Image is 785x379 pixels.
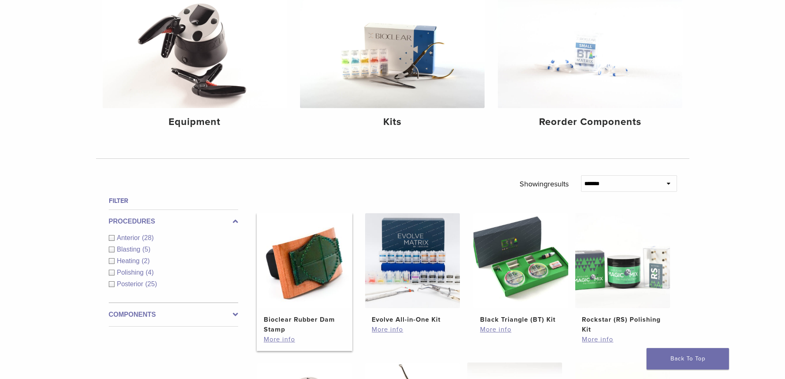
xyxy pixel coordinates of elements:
[365,213,461,325] a: Evolve All-in-One KitEvolve All-in-One Kit
[145,269,154,276] span: (4)
[473,213,569,325] a: Black Triangle (BT) KitBlack Triangle (BT) Kit
[365,213,460,308] img: Evolve All-in-One Kit
[307,115,478,129] h4: Kits
[142,246,150,253] span: (5)
[582,334,663,344] a: More info
[480,325,562,334] a: More info
[647,348,729,370] a: Back To Top
[117,234,142,241] span: Anterior
[264,334,345,344] a: More info
[109,217,238,226] label: Procedures
[117,257,142,264] span: Heating
[582,315,663,334] h2: Rockstar (RS) Polishing Kit
[109,310,238,320] label: Components
[145,280,157,287] span: (25)
[504,115,676,129] h4: Reorder Components
[142,257,150,264] span: (2)
[520,175,569,193] p: Showing results
[109,196,238,206] h4: Filter
[480,315,562,325] h2: Black Triangle (BT) Kit
[575,213,671,334] a: Rockstar (RS) Polishing KitRockstar (RS) Polishing Kit
[575,213,670,308] img: Rockstar (RS) Polishing Kit
[117,280,145,287] span: Posterior
[473,213,568,308] img: Black Triangle (BT) Kit
[257,213,353,334] a: Bioclear Rubber Dam StampBioclear Rubber Dam Stamp
[264,315,345,334] h2: Bioclear Rubber Dam Stamp
[372,325,453,334] a: More info
[372,315,453,325] h2: Evolve All-in-One Kit
[109,115,281,129] h4: Equipment
[117,246,143,253] span: Blasting
[142,234,154,241] span: (28)
[257,213,352,308] img: Bioclear Rubber Dam Stamp
[117,269,146,276] span: Polishing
